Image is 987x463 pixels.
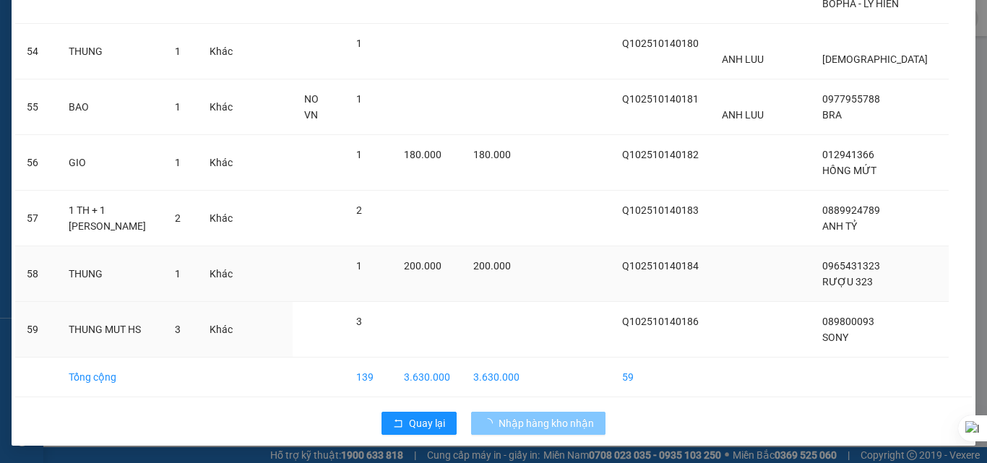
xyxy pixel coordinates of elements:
[356,316,362,327] span: 3
[473,260,511,272] span: 200.000
[822,316,874,327] span: 089800093
[822,204,880,216] span: 0889924789
[499,415,594,431] span: Nhập hàng kho nhận
[175,324,181,335] span: 3
[57,302,163,358] td: THUNG MUT HS
[822,332,848,343] span: SONY
[356,204,362,216] span: 2
[622,38,699,49] span: Q102510140180
[198,135,244,191] td: Khác
[175,157,181,168] span: 1
[15,246,57,302] td: 58
[198,24,244,79] td: Khác
[57,358,163,397] td: Tổng cộng
[822,165,876,176] span: HỒNG MỨT
[57,24,163,79] td: THUNG
[722,109,764,121] span: ANH LUU
[175,46,181,57] span: 1
[611,358,710,397] td: 59
[622,149,699,160] span: Q102510140182
[356,93,362,105] span: 1
[198,191,244,246] td: Khác
[409,415,445,431] span: Quay lại
[822,149,874,160] span: 012941366
[304,93,319,121] span: NO VN
[356,260,362,272] span: 1
[15,135,57,191] td: 56
[471,412,605,435] button: Nhập hàng kho nhận
[57,191,163,246] td: 1 TH + 1 [PERSON_NAME]
[404,260,441,272] span: 200.000
[404,149,441,160] span: 180.000
[356,38,362,49] span: 1
[15,191,57,246] td: 57
[392,358,462,397] td: 3.630.000
[822,260,880,272] span: 0965431323
[622,316,699,327] span: Q102510140186
[15,79,57,135] td: 55
[822,93,880,105] span: 0977955788
[462,358,531,397] td: 3.630.000
[382,412,457,435] button: rollbackQuay lại
[15,24,57,79] td: 54
[175,268,181,280] span: 1
[57,246,163,302] td: THUNG
[622,204,699,216] span: Q102510140183
[198,302,244,358] td: Khác
[198,79,244,135] td: Khác
[483,418,499,428] span: loading
[175,101,181,113] span: 1
[722,53,764,65] span: ANH LUU
[622,93,699,105] span: Q102510140181
[345,358,392,397] td: 139
[822,276,873,287] span: RƯỢU 323
[57,79,163,135] td: BAO
[822,220,857,232] span: ANH TỶ
[473,149,511,160] span: 180.000
[198,246,244,302] td: Khác
[622,260,699,272] span: Q102510140184
[356,149,362,160] span: 1
[175,212,181,224] span: 2
[822,109,842,121] span: BRA
[15,302,57,358] td: 59
[393,418,403,430] span: rollback
[822,53,928,65] span: [DEMOGRAPHIC_DATA]
[57,135,163,191] td: GIO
